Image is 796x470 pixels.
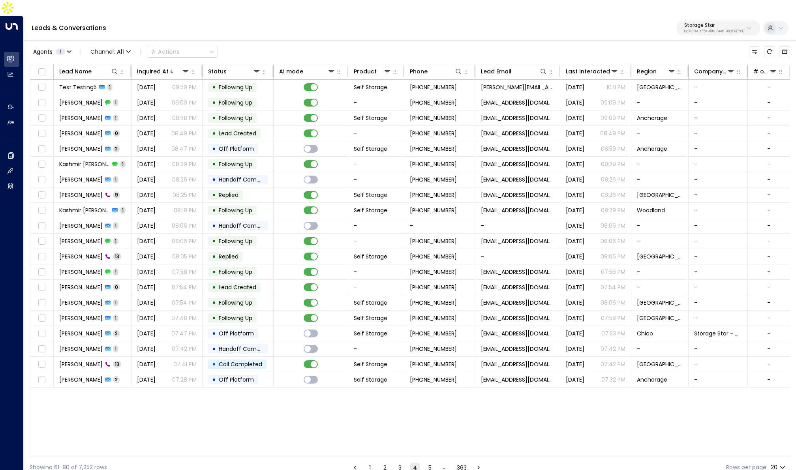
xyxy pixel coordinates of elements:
[137,314,156,322] span: Yesterday
[147,46,218,58] div: Button group with a nested menu
[348,157,404,172] td: -
[601,268,625,276] p: 07:58 PM
[59,222,103,230] span: Heather
[219,299,252,307] span: Following Up
[689,311,748,326] td: -
[59,67,118,76] div: Lead Name
[631,341,689,356] td: -
[172,237,197,245] p: 08:06 PM
[767,283,770,291] div: -
[566,83,584,91] span: Yesterday
[212,96,216,109] div: •
[137,330,156,337] span: Yesterday
[481,299,554,307] span: andrewmandis21@gmail.com
[137,253,156,260] span: Yesterday
[684,23,744,28] p: Storage Star
[566,67,618,76] div: Last Interacted
[684,30,744,33] p: bc340fee-f559-48fc-84eb-70f3f6817ad8
[37,329,47,339] span: Toggle select row
[481,145,554,153] span: whoaturner50@hotmail.com
[59,314,103,322] span: Jaynesa Martinez
[212,127,216,140] div: •
[689,249,748,264] td: -
[689,218,748,233] td: -
[410,67,462,76] div: Phone
[59,129,103,137] span: Mary Turner
[354,67,377,76] div: Product
[137,222,156,230] span: Yesterday
[212,265,216,279] div: •
[137,83,156,91] span: Yesterday
[212,234,216,248] div: •
[59,83,97,91] span: Test Testing5
[113,99,118,106] span: 1
[59,330,103,337] span: Shawna Howard
[779,46,790,57] button: Archived Leads
[37,159,47,169] span: Toggle select row
[689,341,748,356] td: -
[137,191,156,199] span: Yesterday
[606,83,625,91] p: 10:11 PM
[767,83,770,91] div: -
[172,99,197,107] p: 09:09 PM
[749,46,760,57] button: Customize
[354,83,387,91] span: Self Storage
[172,176,197,184] p: 08:26 PM
[212,204,216,217] div: •
[212,327,216,340] div: •
[481,314,554,322] span: jaynesammartinez@icloud.com
[410,129,457,137] span: +19077826191
[767,268,770,276] div: -
[689,264,748,279] td: -
[689,234,748,249] td: -
[348,95,404,110] td: -
[212,188,216,202] div: •
[348,280,404,295] td: -
[137,114,156,122] span: Yesterday
[208,67,261,76] div: Status
[354,299,387,307] span: Self Storage
[689,172,748,187] td: -
[172,114,197,122] p: 08:58 PM
[219,330,254,337] span: Off Platform
[219,253,238,260] span: Replied
[767,145,770,153] div: -
[137,176,156,184] span: Yesterday
[631,264,689,279] td: -
[219,268,252,276] span: Following Up
[172,283,197,291] p: 07:54 PM
[113,145,120,152] span: 2
[150,48,180,55] div: Actions
[689,357,748,372] td: -
[481,99,554,107] span: nativeforu2@gmail.com
[767,99,770,107] div: -
[767,206,770,214] div: -
[59,283,103,291] span: Andrew Mandis
[410,253,457,260] span: +14358491571
[172,160,197,168] p: 08:29 PM
[694,67,727,76] div: Company Name
[219,206,252,214] span: Following Up
[212,219,216,232] div: •
[481,206,554,214] span: Kashmirjlam2022@gmail.com
[37,298,47,308] span: Toggle select row
[137,145,156,153] span: Yesterday
[410,145,457,153] span: +19077826191
[137,160,156,168] span: Yesterday
[113,130,120,137] span: 0
[637,83,683,91] span: Dallas
[601,99,625,107] p: 09:09 PM
[212,281,216,294] div: •
[348,218,404,233] td: -
[279,67,335,76] div: AI mode
[637,114,667,122] span: Anchorage
[566,191,584,199] span: Yesterday
[59,191,103,199] span: Jeremy Richardson
[172,253,197,260] p: 08:05 PM
[410,299,457,307] span: +19712874016
[120,207,126,213] span: 1
[410,67,428,76] div: Phone
[37,67,47,77] span: Toggle select all
[566,129,584,137] span: Yesterday
[87,46,134,57] button: Channel:All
